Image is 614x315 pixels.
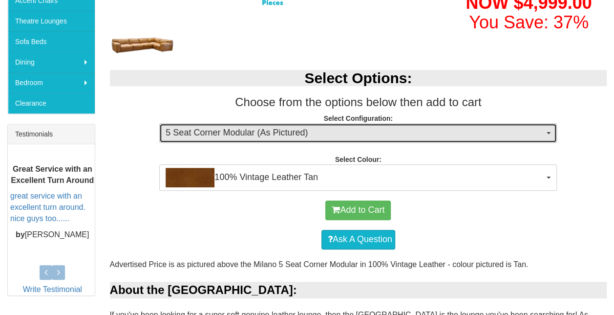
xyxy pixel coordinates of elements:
[469,12,589,32] font: You Save: 37%
[8,72,95,93] a: Bedroom
[8,52,95,72] a: Dining
[16,230,25,238] b: by
[11,164,94,184] b: Great Service with an Excellent Turn Around
[8,93,95,113] a: Clearance
[159,164,557,191] button: 100% Vintage Leather Tan100% Vintage Leather Tan
[166,168,214,187] img: 100% Vintage Leather Tan
[321,230,395,249] a: Ask A Question
[110,282,607,298] div: About the [GEOGRAPHIC_DATA]:
[8,124,95,144] div: Testimonials
[159,123,557,143] button: 5 Seat Corner Modular (As Pictured)
[10,229,95,240] p: [PERSON_NAME]
[10,192,85,223] a: great service with an excellent turn around. nice guys too......
[166,168,544,187] span: 100% Vintage Leather Tan
[304,70,412,86] b: Select Options:
[8,11,95,31] a: Theatre Lounges
[166,127,544,139] span: 5 Seat Corner Modular (As Pictured)
[335,156,381,163] strong: Select Colour:
[110,96,607,109] h3: Choose from the options below then add to cart
[8,31,95,52] a: Sofa Beds
[23,285,82,293] a: Write Testimonial
[323,114,393,122] strong: Select Configuration:
[325,201,391,220] button: Add to Cart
